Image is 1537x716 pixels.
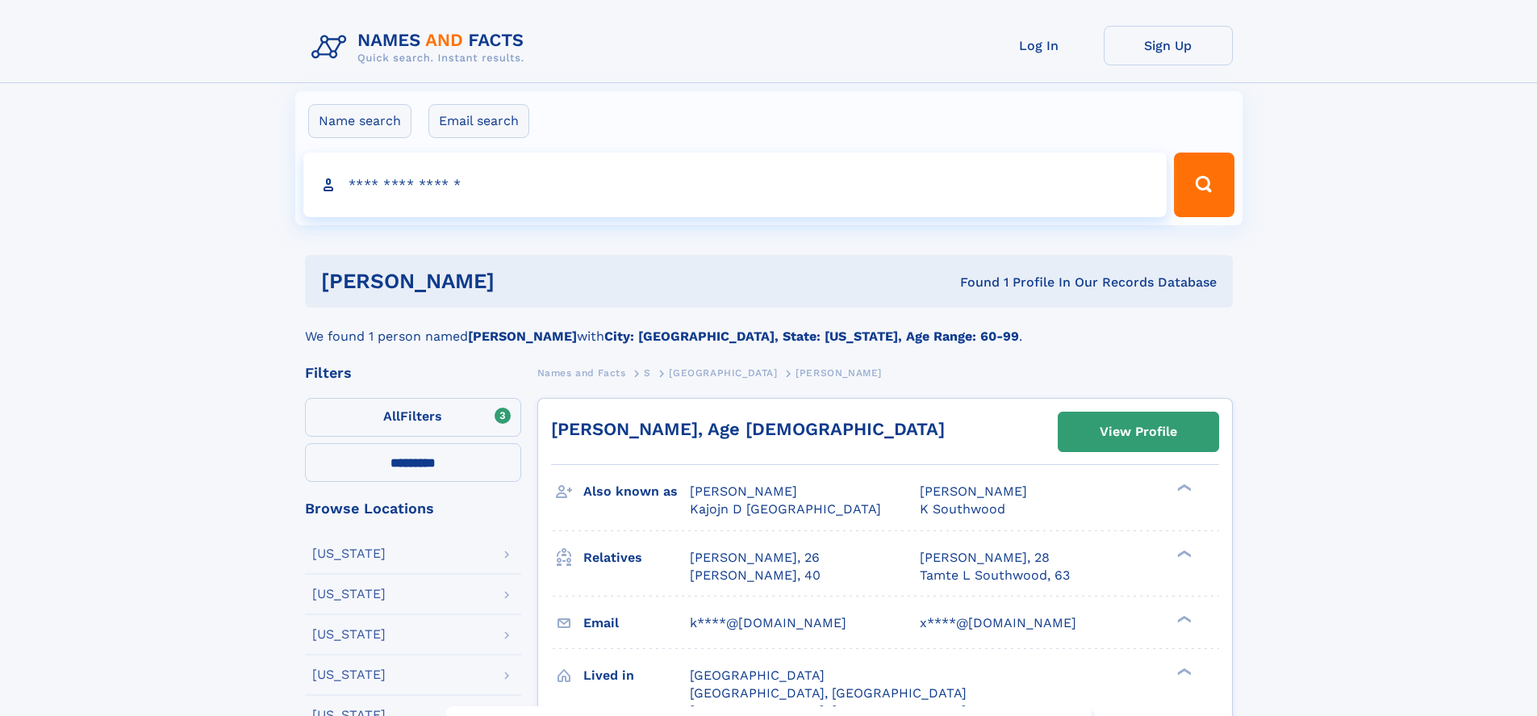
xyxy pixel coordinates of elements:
[583,609,690,637] h3: Email
[644,367,651,379] span: S
[321,271,728,291] h1: [PERSON_NAME]
[1173,613,1192,624] div: ❯
[796,367,882,379] span: [PERSON_NAME]
[305,501,521,516] div: Browse Locations
[920,484,1027,499] span: [PERSON_NAME]
[1173,548,1192,559] div: ❯
[308,104,411,138] label: Name search
[551,419,945,439] a: [PERSON_NAME], Age [DEMOGRAPHIC_DATA]
[1174,153,1234,217] button: Search Button
[690,501,881,517] span: Kajojn D [GEOGRAPHIC_DATA]
[920,549,1050,567] a: [PERSON_NAME], 28
[312,668,386,681] div: [US_STATE]
[303,153,1167,217] input: search input
[920,501,1005,517] span: K Southwood
[690,484,797,499] span: [PERSON_NAME]
[644,362,651,383] a: S
[583,662,690,689] h3: Lived in
[604,329,1019,344] b: City: [GEOGRAPHIC_DATA], State: [US_STATE], Age Range: 60-99
[305,26,537,69] img: Logo Names and Facts
[975,26,1104,65] a: Log In
[305,366,521,380] div: Filters
[583,544,690,572] h3: Relatives
[1173,483,1192,493] div: ❯
[669,362,777,383] a: [GEOGRAPHIC_DATA]
[468,329,577,344] b: [PERSON_NAME]
[383,408,400,424] span: All
[727,274,1217,291] div: Found 1 Profile In Our Records Database
[305,398,521,437] label: Filters
[690,567,821,584] a: [PERSON_NAME], 40
[690,549,820,567] a: [PERSON_NAME], 26
[537,362,626,383] a: Names and Facts
[305,308,1233,346] div: We found 1 person named with .
[669,367,777,379] span: [GEOGRAPHIC_DATA]
[312,588,386,601] div: [US_STATE]
[920,567,1070,584] a: Tamte L Southwood, 63
[312,547,386,560] div: [US_STATE]
[312,628,386,641] div: [US_STATE]
[690,668,825,683] span: [GEOGRAPHIC_DATA]
[690,685,967,701] span: [GEOGRAPHIC_DATA], [GEOGRAPHIC_DATA]
[1100,413,1177,450] div: View Profile
[428,104,529,138] label: Email search
[1059,412,1218,451] a: View Profile
[583,478,690,505] h3: Also known as
[1173,666,1192,676] div: ❯
[1104,26,1233,65] a: Sign Up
